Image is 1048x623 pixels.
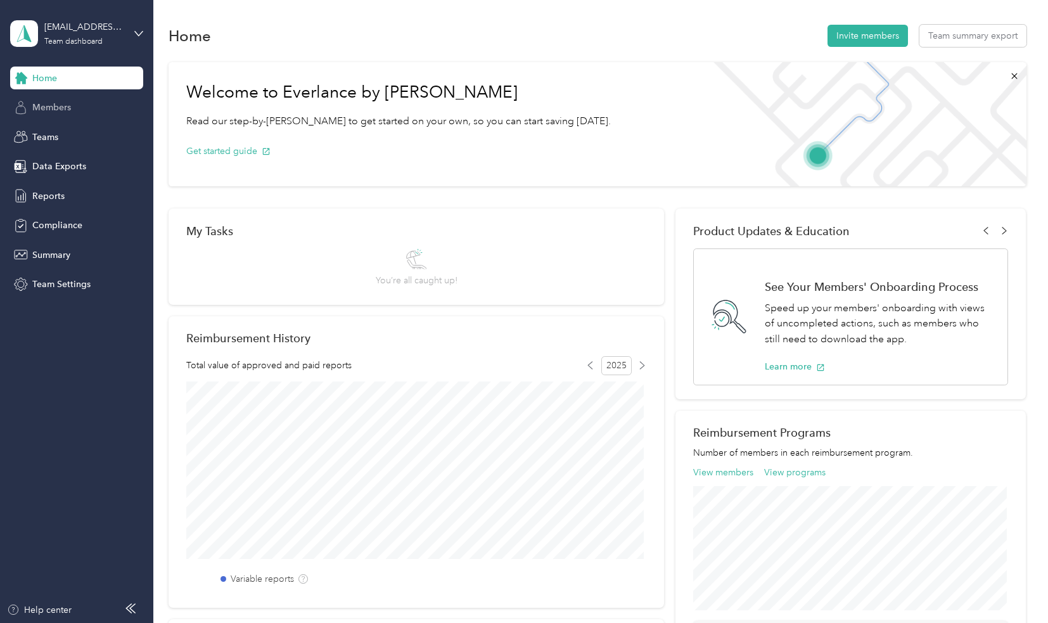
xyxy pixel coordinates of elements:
span: Team Settings [32,278,91,291]
h1: See Your Members' Onboarding Process [765,280,995,293]
span: Product Updates & Education [693,224,850,238]
span: Teams [32,131,58,144]
button: View members [693,466,753,479]
button: View programs [764,466,826,479]
h2: Reimbursement History [186,331,310,345]
button: Team summary export [919,25,1026,47]
button: Get started guide [186,145,271,158]
h1: Home [169,29,211,42]
p: Speed up your members' onboarding with views of uncompleted actions, such as members who still ne... [765,300,995,347]
div: My Tasks [186,224,646,238]
span: Home [32,72,57,85]
p: Read our step-by-[PERSON_NAME] to get started on your own, so you can start saving [DATE]. [186,113,611,129]
span: Summary [32,248,70,262]
span: Data Exports [32,160,86,173]
div: Team dashboard [44,38,103,46]
iframe: Everlance-gr Chat Button Frame [977,552,1048,623]
span: You’re all caught up! [376,274,457,287]
h2: Reimbursement Programs [693,426,1009,439]
label: Variable reports [231,572,294,586]
button: Invite members [828,25,908,47]
div: [EMAIL_ADDRESS][DOMAIN_NAME] [44,20,124,34]
p: Number of members in each reimbursement program. [693,446,1009,459]
button: Learn more [765,360,825,373]
span: Reports [32,189,65,203]
h1: Welcome to Everlance by [PERSON_NAME] [186,82,611,103]
img: Welcome to everlance [701,62,1026,186]
span: Total value of approved and paid reports [186,359,352,372]
span: 2025 [601,356,632,375]
span: Members [32,101,71,114]
button: Help center [7,603,72,617]
span: Compliance [32,219,82,232]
